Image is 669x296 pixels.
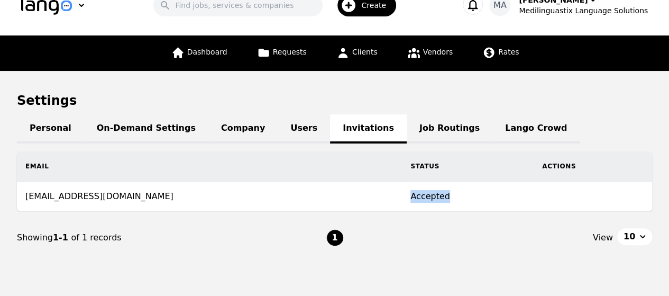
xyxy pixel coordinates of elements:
[17,212,652,264] nav: Page navigation
[17,151,402,182] th: Email
[593,231,613,244] span: View
[534,151,652,182] th: Actions
[330,35,384,71] a: Clients
[617,228,652,245] button: 10
[278,114,330,143] a: Users
[187,48,227,56] span: Dashboard
[423,48,453,56] span: Vendors
[407,114,492,143] a: Job Routings
[352,48,378,56] span: Clients
[165,35,234,71] a: Dashboard
[492,114,580,143] a: Lango Crowd
[401,35,459,71] a: Vendors
[17,92,652,109] h1: Settings
[624,230,635,243] span: 10
[402,182,534,212] td: Accepted
[498,48,519,56] span: Rates
[84,114,208,143] a: On-Demand Settings
[251,35,313,71] a: Requests
[17,231,326,244] div: Showing of 1 records
[17,182,402,212] td: [EMAIL_ADDRESS][DOMAIN_NAME]
[519,5,648,16] div: Medilinguastix Language Solutions
[273,48,307,56] span: Requests
[53,232,71,243] span: 1-1
[17,114,84,143] a: Personal
[476,35,525,71] a: Rates
[402,151,534,182] th: Status
[208,114,278,143] a: Company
